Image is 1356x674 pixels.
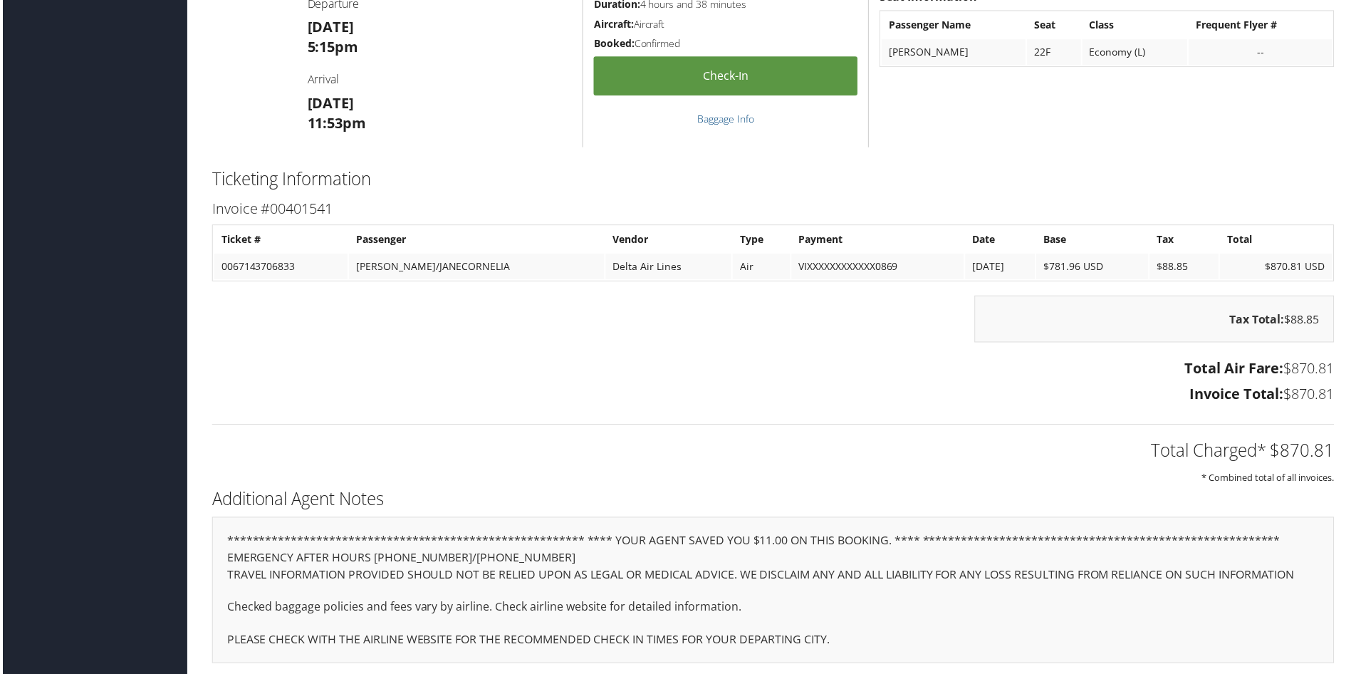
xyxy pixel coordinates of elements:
[792,227,965,253] th: Payment
[212,254,346,280] td: 0067143706833
[966,227,1037,253] th: Date
[605,254,732,280] td: Delta Air Lines
[1198,46,1328,58] div: --
[733,227,790,253] th: Type
[1084,39,1190,65] td: Economy (L)
[792,254,965,280] td: VIXXXXXXXXXXXX0869
[210,440,1337,464] h2: Total Charged* $870.81
[348,227,604,253] th: Passenger
[306,93,353,113] strong: [DATE]
[225,568,1322,586] p: TRAVEL INFORMATION PROVIDED SHOULD NOT BE RELIED UPON AS LEGAL OR MEDICAL ADVICE. WE DISCLAIM ANY...
[1038,227,1150,253] th: Base
[1084,12,1190,38] th: Class
[697,112,754,125] a: Baggage Info
[306,113,365,133] strong: 11:53pm
[882,39,1027,65] td: [PERSON_NAME]
[882,12,1027,38] th: Passenger Name
[225,600,1322,618] p: Checked baggage policies and fees vary by airline. Check airline website for detailed information.
[212,227,346,253] th: Ticket #
[966,254,1037,280] td: [DATE]
[605,227,732,253] th: Vendor
[225,633,1322,651] p: PLEASE CHECK WITH THE AIRLINE WEBSITE FOR THE RECOMMENDED CHECK IN TIMES FOR YOUR DEPARTING CITY.
[1222,227,1335,253] th: Total
[348,254,604,280] td: [PERSON_NAME]/JANECORNELIA
[1152,227,1221,253] th: Tax
[593,56,858,95] a: Check-in
[1152,254,1221,280] td: $88.85
[593,17,858,31] h5: Aircraft
[1191,12,1335,38] th: Frequent Flyer #
[1028,12,1082,38] th: Seat
[306,17,353,36] strong: [DATE]
[1186,360,1286,379] strong: Total Air Fare:
[1191,385,1286,405] strong: Invoice Total:
[210,385,1337,405] h3: $870.81
[306,71,571,87] h4: Arrival
[593,36,858,51] h5: Confirmed
[593,36,634,50] strong: Booked:
[1028,39,1082,65] td: 22F
[733,254,790,280] td: Air
[210,489,1337,513] h2: Additional Agent Notes
[1231,312,1287,328] strong: Tax Total:
[1222,254,1335,280] td: $870.81 USD
[593,17,633,31] strong: Aircraft:
[1038,254,1150,280] td: $781.96 USD
[210,199,1337,219] h3: Invoice #00401541
[1204,472,1337,485] small: * Combined total of all invoices.
[306,37,357,56] strong: 5:15pm
[210,167,1337,192] h2: Ticketing Information
[976,296,1337,343] div: $88.85
[210,360,1337,380] h3: $870.81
